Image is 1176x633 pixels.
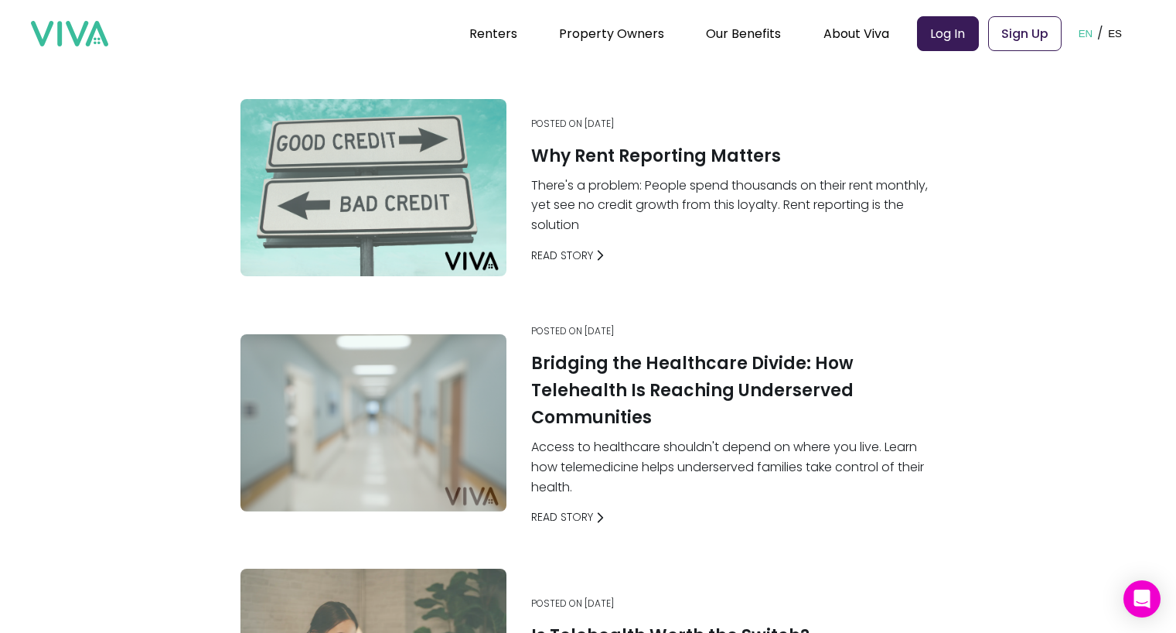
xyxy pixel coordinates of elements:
[1103,9,1127,57] button: ES
[1097,22,1103,45] p: /
[1123,580,1161,618] div: Open Intercom Messenger
[531,118,614,130] p: Posted on [DATE]
[240,334,506,512] img: Bridging the Healthcare Divide: How Telehealth Is Reaching Underserved Communities
[531,139,781,176] a: Why Rent Reporting Matters
[469,25,517,43] a: Renters
[531,597,614,610] p: Posted on [DATE]
[593,511,607,525] img: arrow
[593,248,607,262] img: arrow
[240,99,506,276] img: Why Rent Reporting Matters
[706,14,781,53] div: Our Benefits
[917,16,979,51] a: Log In
[531,347,930,437] a: Bridging the Healthcare Divide: How Telehealth Is Reaching Underserved Communities
[531,248,608,264] a: Read Story
[1074,9,1098,57] button: EN
[531,509,608,525] a: Read Story
[531,350,930,431] h1: Bridging the Healthcare Divide: How Telehealth Is Reaching Underserved Communities
[531,437,930,497] p: Access to healthcare shouldn't depend on where you live. Learn how telemedicine helps underserved...
[988,16,1062,51] a: Sign Up
[559,25,664,43] a: Property Owners
[531,176,930,235] p: There's a problem: People spend thousands on their rent monthly, yet see no credit growth from th...
[823,14,889,53] div: About Viva
[531,325,614,337] p: Posted on [DATE]
[31,21,108,47] img: viva
[531,142,781,169] h1: Why Rent Reporting Matters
